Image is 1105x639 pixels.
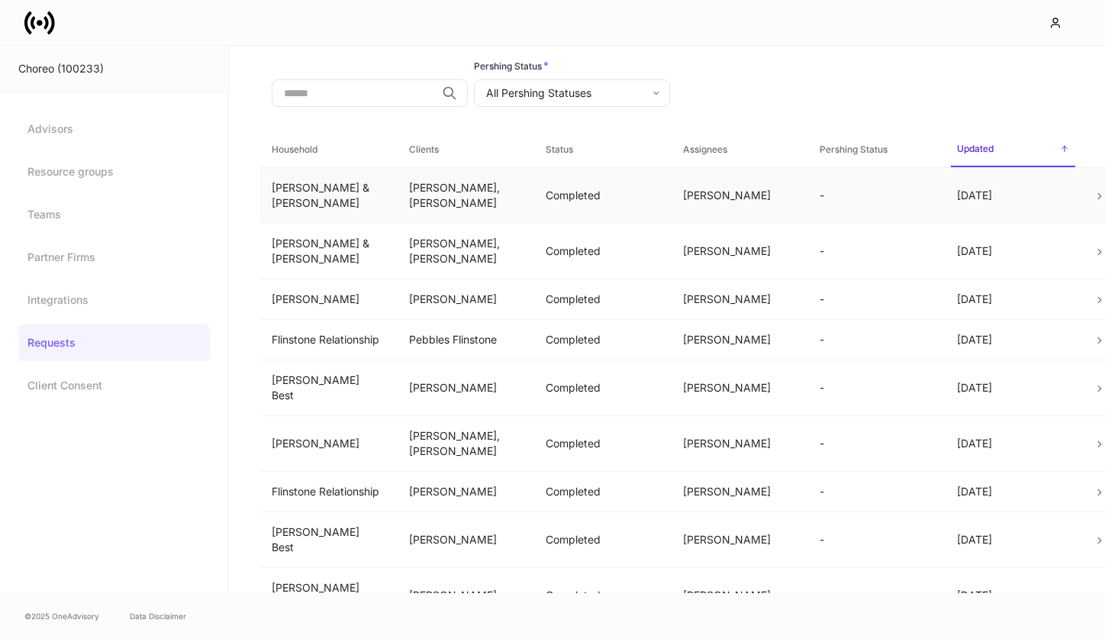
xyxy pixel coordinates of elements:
[397,415,534,471] td: [PERSON_NAME], [PERSON_NAME]
[807,223,945,279] td: -
[259,360,397,415] td: [PERSON_NAME] Best
[807,512,945,567] td: -
[18,153,210,190] a: Resource groups
[533,471,671,512] td: Completed
[24,610,99,622] span: © 2025 OneAdvisory
[671,167,808,223] td: [PERSON_NAME]
[533,512,671,567] td: Completed
[820,142,888,157] h6: Pershing Status
[130,610,186,622] a: Data Disclaimer
[945,360,1082,415] td: [DATE]
[18,367,210,404] a: Client Consent
[945,279,1082,319] td: [DATE]
[18,282,210,318] a: Integrations
[533,415,671,471] td: Completed
[533,167,671,223] td: Completed
[807,360,945,415] td: -
[18,196,210,233] a: Teams
[259,567,397,623] td: [PERSON_NAME] Best
[807,471,945,512] td: -
[409,142,439,157] h6: Clients
[397,319,534,360] td: Pebbles Flinstone
[813,134,939,166] span: Pershing Status
[807,567,945,623] td: -
[533,567,671,623] td: Completed
[272,142,317,157] h6: Household
[533,279,671,319] td: Completed
[397,223,534,279] td: [PERSON_NAME], [PERSON_NAME]
[807,415,945,471] td: -
[671,360,808,415] td: [PERSON_NAME]
[945,471,1082,512] td: [DATE]
[677,134,802,166] span: Assignees
[474,79,669,107] div: All Pershing Statuses
[945,319,1082,360] td: [DATE]
[259,512,397,567] td: [PERSON_NAME] Best
[397,360,534,415] td: [PERSON_NAME]
[474,58,549,73] h6: Pershing Status
[259,319,397,360] td: Flinstone Relationship
[266,134,391,166] span: Household
[397,279,534,319] td: [PERSON_NAME]
[957,141,994,156] h6: Updated
[671,319,808,360] td: [PERSON_NAME]
[259,167,397,223] td: [PERSON_NAME] & [PERSON_NAME]
[945,567,1082,623] td: [DATE]
[671,471,808,512] td: [PERSON_NAME]
[951,134,1076,166] span: Updated
[18,239,210,276] a: Partner Firms
[259,223,397,279] td: [PERSON_NAME] & [PERSON_NAME]
[671,223,808,279] td: [PERSON_NAME]
[397,567,534,623] td: [PERSON_NAME]
[671,512,808,567] td: [PERSON_NAME]
[259,279,397,319] td: [PERSON_NAME]
[18,324,210,361] a: Requests
[807,167,945,223] td: -
[533,223,671,279] td: Completed
[259,471,397,512] td: Flinstone Relationship
[259,415,397,471] td: [PERSON_NAME]
[18,61,210,76] div: Choreo (100233)
[397,167,534,223] td: [PERSON_NAME], [PERSON_NAME]
[397,471,534,512] td: [PERSON_NAME]
[671,279,808,319] td: [PERSON_NAME]
[397,512,534,567] td: [PERSON_NAME]
[807,319,945,360] td: -
[945,415,1082,471] td: [DATE]
[403,134,528,166] span: Clients
[683,142,727,157] h6: Assignees
[546,142,573,157] h6: Status
[533,360,671,415] td: Completed
[807,279,945,319] td: -
[945,512,1082,567] td: [DATE]
[533,319,671,360] td: Completed
[945,167,1082,223] td: [DATE]
[671,567,808,623] td: [PERSON_NAME]
[18,111,210,147] a: Advisors
[945,223,1082,279] td: [DATE]
[540,134,665,166] span: Status
[671,415,808,471] td: [PERSON_NAME]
